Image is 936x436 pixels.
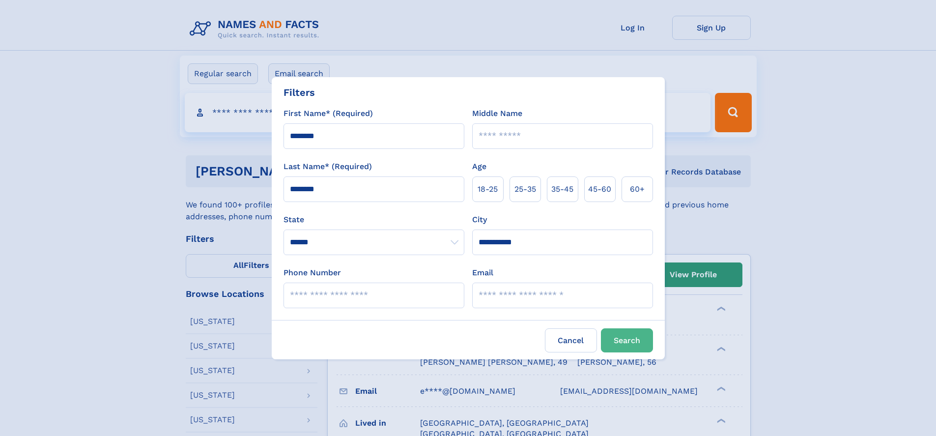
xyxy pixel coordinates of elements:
button: Search [601,328,653,352]
label: First Name* (Required) [284,108,373,119]
span: 18‑25 [478,183,498,195]
label: Cancel [545,328,597,352]
span: 45‑60 [588,183,611,195]
label: Email [472,267,493,279]
label: State [284,214,464,226]
label: Phone Number [284,267,341,279]
span: 60+ [630,183,645,195]
div: Filters [284,85,315,100]
span: 25‑35 [514,183,536,195]
label: Middle Name [472,108,522,119]
label: Age [472,161,486,173]
label: City [472,214,487,226]
label: Last Name* (Required) [284,161,372,173]
span: 35‑45 [551,183,573,195]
